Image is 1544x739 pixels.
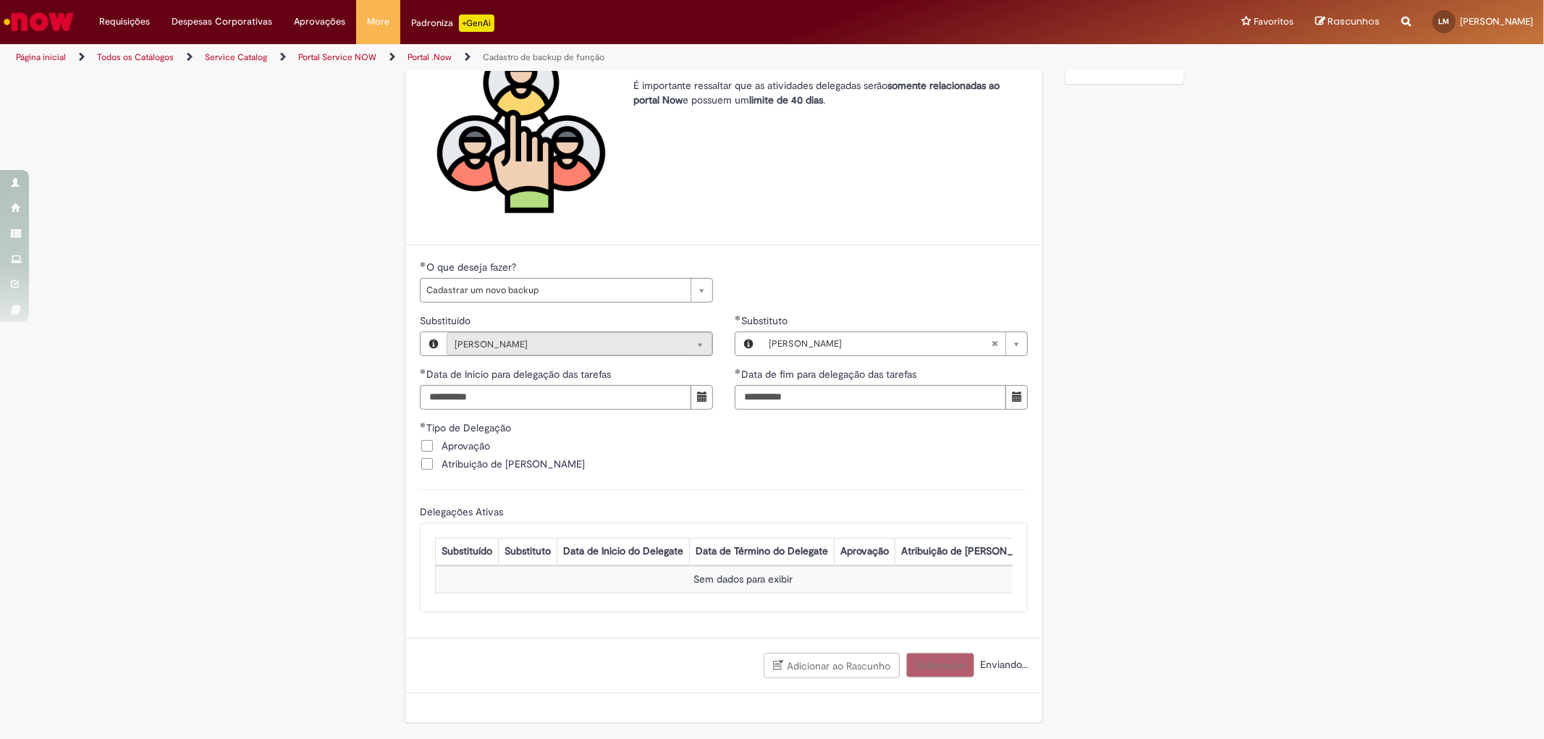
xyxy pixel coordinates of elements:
a: [PERSON_NAME]Limpar campo Substituído [447,332,712,355]
abbr: Limpar campo Substituto [984,332,1005,355]
span: Obrigatório Preenchido [420,368,426,374]
span: Atribuição de [PERSON_NAME] [442,457,585,471]
input: Data de Inicio para delegação das tarefas 30 September 2025 Tuesday [420,385,691,410]
div: Padroniza [411,14,494,32]
span: Aprovações [294,14,345,29]
span: Obrigatório Preenchido [420,261,426,267]
strong: somente relacionadas ao portal Now [633,79,1000,106]
img: ServiceNow [1,7,76,36]
a: Todos os Catálogos [97,51,174,63]
th: Aprovação [835,538,895,565]
span: Somente leitura - Data de Inicio para delegação das tarefas [426,368,614,381]
span: Obrigatório Preenchido [420,422,426,428]
ul: Trilhas de página [11,44,1018,71]
a: Página inicial [16,51,66,63]
span: Substituto [741,314,790,327]
a: Service Catalog [205,51,267,63]
button: Substituído, Visualizar este registro Luciano De Moraes [421,332,447,355]
img: Cadastro de backup de função [434,42,608,216]
span: [PERSON_NAME] [455,333,675,356]
strong: limite de 40 dias [749,93,823,106]
span: LM [1439,17,1450,26]
th: Atribuição de [PERSON_NAME] [895,538,1051,565]
span: Requisições [99,14,150,29]
span: [PERSON_NAME] [1460,15,1533,28]
input: Data de fim para delegação das tarefas 31 October 2025 Friday [735,385,1006,410]
span: Obrigatório Preenchido [735,368,741,374]
span: Enviando... [977,658,1028,671]
a: Rascunhos [1315,15,1380,29]
a: Portal .Now [408,51,452,63]
td: Sem dados para exibir [436,566,1051,593]
a: Portal Service NOW [298,51,376,63]
button: Mostrar calendário para Data de fim para delegação das tarefas [1005,385,1028,410]
th: Substituído [436,538,499,565]
span: Cadastrar um novo backup [426,279,683,302]
p: +GenAi [459,14,494,32]
span: Favoritos [1254,14,1294,29]
span: Despesas Corporativas [172,14,272,29]
span: Somente leitura - Data de fim para delegação das tarefas [741,368,919,381]
span: Tipo de Delegação [426,421,514,434]
label: Somente leitura - Delegações Ativas [420,504,506,519]
p: É importante ressaltar que as atividades delegadas serão e possuem um . [633,78,1017,107]
a: Cadastro de backup de função [483,51,604,63]
button: Substituto, Visualizar este registro Renan Teixeira Filho [735,332,762,355]
th: Data de Inicio do Delegate [557,538,690,565]
span: More [367,14,389,29]
span: Rascunhos [1328,14,1380,28]
span: Somente leitura - Substituído, Luciano De Moraes [420,314,473,327]
span: Somente leitura - Delegações Ativas [420,505,506,518]
span: Obrigatório Preenchido [735,315,741,321]
th: Data de Término do Delegate [690,538,835,565]
span: [PERSON_NAME] [769,332,991,355]
span: O que deseja fazer? [426,261,519,274]
span: Aprovação [442,439,490,453]
a: [PERSON_NAME]Limpar campo Substituto [762,332,1027,355]
button: Mostrar calendário para Data de Inicio para delegação das tarefas [691,385,713,410]
th: Substituto [499,538,557,565]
